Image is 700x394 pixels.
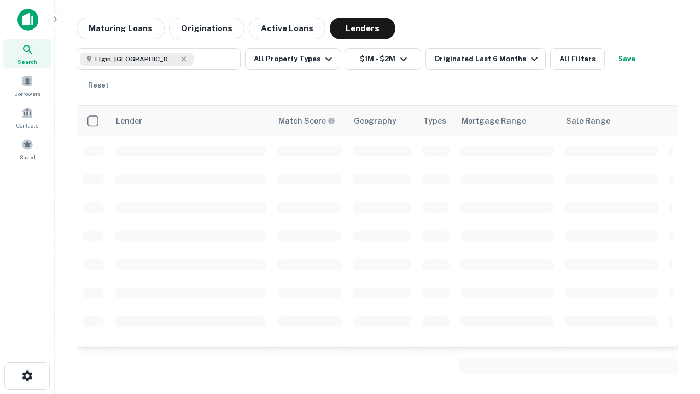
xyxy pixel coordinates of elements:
[14,89,40,98] span: Borrowers
[645,306,700,359] iframe: Chat Widget
[347,106,417,136] th: Geography
[81,74,116,96] button: Reset
[417,106,455,136] th: Types
[3,39,51,68] a: Search
[245,48,340,70] button: All Property Types
[609,48,644,70] button: Save your search to get updates of matches that match your search criteria.
[462,114,526,128] div: Mortgage Range
[434,53,541,66] div: Originated Last 6 Months
[423,114,446,128] div: Types
[272,106,347,136] th: Capitalize uses an advanced AI algorithm to match your search with the best lender. The match sco...
[566,114,610,128] div: Sale Range
[77,18,165,39] button: Maturing Loans
[278,115,335,127] div: Capitalize uses an advanced AI algorithm to match your search with the best lender. The match sco...
[354,114,396,128] div: Geography
[425,48,546,70] button: Originated Last 6 Months
[169,18,244,39] button: Originations
[330,18,395,39] button: Lenders
[455,106,559,136] th: Mortgage Range
[559,106,664,136] th: Sale Range
[3,102,51,132] a: Contacts
[20,153,36,161] span: Saved
[16,121,38,130] span: Contacts
[249,18,325,39] button: Active Loans
[95,54,177,64] span: Elgin, [GEOGRAPHIC_DATA], [GEOGRAPHIC_DATA]
[278,115,333,127] h6: Match Score
[3,134,51,164] a: Saved
[17,9,38,31] img: capitalize-icon.png
[17,57,37,66] span: Search
[550,48,605,70] button: All Filters
[109,106,272,136] th: Lender
[3,71,51,100] a: Borrowers
[345,48,421,70] button: $1M - $2M
[116,114,142,128] div: Lender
